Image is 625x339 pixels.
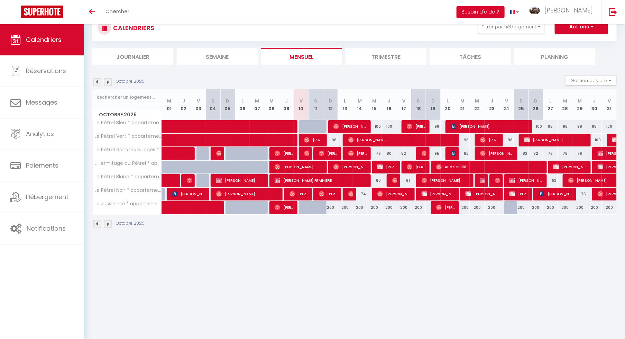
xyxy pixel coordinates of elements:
abbr: J [593,98,596,104]
div: 200 [602,201,617,214]
abbr: J [182,98,185,104]
th: 14 [352,89,367,120]
abbr: L [447,98,449,104]
th: 15 [367,89,382,120]
abbr: M [358,98,362,104]
li: Mensuel [261,48,342,65]
span: [PERSON_NAME] [275,160,323,173]
span: Aude Ouillé [436,160,543,173]
div: 200 [382,201,396,214]
span: [PERSON_NAME] [451,147,456,160]
abbr: V [402,98,405,104]
abbr: M [460,98,465,104]
button: Filtrer par hébergement [478,20,544,34]
span: [PERSON_NAME] [466,187,499,200]
span: [PERSON_NAME] [304,133,323,146]
th: 31 [602,89,617,120]
span: [PERSON_NAME] [392,174,397,187]
div: 200 [455,201,470,214]
th: 30 [587,89,602,120]
abbr: D [431,98,435,104]
span: [PERSON_NAME] [216,147,221,160]
th: 18 [411,89,426,120]
span: Le Pétrel Bleu * appartement sur la plage des Tortues à [GEOGRAPHIC_DATA] [94,120,163,125]
div: 76 [367,147,382,160]
abbr: M [255,98,259,104]
span: [PERSON_NAME] [553,160,587,173]
img: ... [530,7,540,15]
span: Le Pétrel Vert * appartement sur la plage des Tortues à [GEOGRAPHIC_DATA] [94,134,163,139]
input: Rechercher un logement... [96,91,158,104]
th: 25 [514,89,529,120]
span: [PERSON_NAME] [509,174,543,187]
abbr: M [270,98,274,104]
span: [PERSON_NAME] [348,133,455,146]
div: 200 [352,201,367,214]
div: 95 [426,147,440,160]
abbr: D [534,98,537,104]
div: 98 [558,120,572,133]
div: 76 [543,147,558,160]
span: Le Pétrel Noir * appartement sur la plage des [GEOGRAPHIC_DATA] à [GEOGRAPHIC_DATA] [94,188,163,193]
th: 22 [470,89,484,120]
th: 20 [441,89,455,120]
span: L'Hermitage du Pétrel * appartement les pieds dans le sable sur la plage de l'Hermitage [94,161,163,166]
th: 08 [264,89,279,120]
th: 29 [572,89,587,120]
span: Réservations [26,66,66,75]
span: [PERSON_NAME] [304,147,309,160]
span: [PERSON_NAME] FRAINIERE [275,174,367,187]
div: 100 [529,120,543,133]
span: [PERSON_NAME] [509,187,529,200]
div: 200 [529,201,543,214]
div: 200 [367,201,382,214]
span: Paiements [26,161,58,170]
div: 200 [587,201,602,214]
span: [PERSON_NAME] [333,160,367,173]
span: [PERSON_NAME] [172,187,206,200]
span: [PERSON_NAME] [524,133,587,146]
th: 09 [279,89,294,120]
th: 11 [309,89,323,120]
abbr: V [505,98,508,104]
li: Tâches [430,48,511,65]
span: Le Pétrel Blanc * appartement sur la plage de la [GEOGRAPHIC_DATA] à [GEOGRAPHIC_DATA] [94,174,163,179]
th: 06 [235,89,250,120]
abbr: J [388,98,390,104]
div: 75 [572,188,587,200]
div: 200 [485,201,499,214]
span: [PERSON_NAME] [422,187,456,200]
abbr: J [490,98,493,104]
span: [PERSON_NAME] [319,147,338,160]
span: [PERSON_NAME] [422,174,470,187]
th: 07 [250,89,264,120]
span: [PERSON_NAME] [187,174,192,187]
th: 24 [499,89,514,120]
div: 200 [411,201,426,214]
div: 82 [529,147,543,160]
th: 03 [191,89,205,120]
span: [PERSON_NAME] [407,160,426,173]
span: [PERSON_NAME] [216,174,265,187]
p: Octobre 2025 [116,78,145,85]
span: Chercher [105,8,129,15]
abbr: M [578,98,582,104]
div: 200 [396,201,411,214]
div: 76 [558,147,572,160]
span: [PERSON_NAME] [480,133,499,146]
div: 82 [396,147,411,160]
div: 62 [543,174,558,187]
span: La Jussienne * appartement historique de Mme du Barry au cœur de [GEOGRAPHIC_DATA] [94,201,163,206]
th: 04 [206,89,220,120]
span: [PERSON_NAME] Tgr [377,187,411,200]
div: 82 [514,147,529,160]
abbr: D [226,98,229,104]
span: [PERSON_NAME] [436,201,456,214]
th: 28 [558,89,572,120]
div: 96 [455,134,470,146]
div: 100 [587,134,602,146]
span: [PERSON_NAME] [319,187,338,200]
div: 82 [455,147,470,160]
h3: CALENDRIERS [111,20,154,36]
span: Calendriers [26,35,62,44]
